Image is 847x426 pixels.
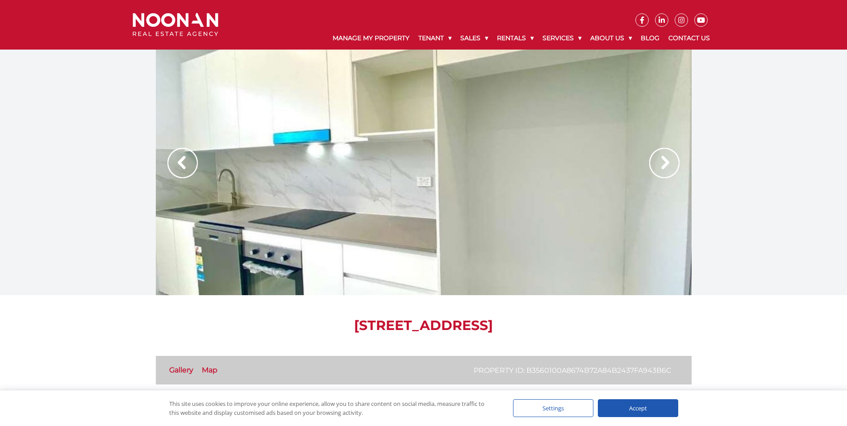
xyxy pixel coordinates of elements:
[636,27,664,50] a: Blog
[414,27,456,50] a: Tenant
[538,27,586,50] a: Services
[456,27,492,50] a: Sales
[586,27,636,50] a: About Us
[169,366,193,374] a: Gallery
[169,399,495,417] div: This site uses cookies to improve your online experience, allow you to share content on social me...
[167,148,198,178] img: Arrow slider
[156,317,692,334] h1: [STREET_ADDRESS]
[328,27,414,50] a: Manage My Property
[649,148,680,178] img: Arrow slider
[202,366,217,374] a: Map
[474,365,672,376] p: Property ID: b3560100a8674b72a84b2437fa943b6c
[664,27,714,50] a: Contact Us
[598,399,678,417] div: Accept
[513,399,593,417] div: Settings
[133,13,218,37] img: Noonan Real Estate Agency
[492,27,538,50] a: Rentals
